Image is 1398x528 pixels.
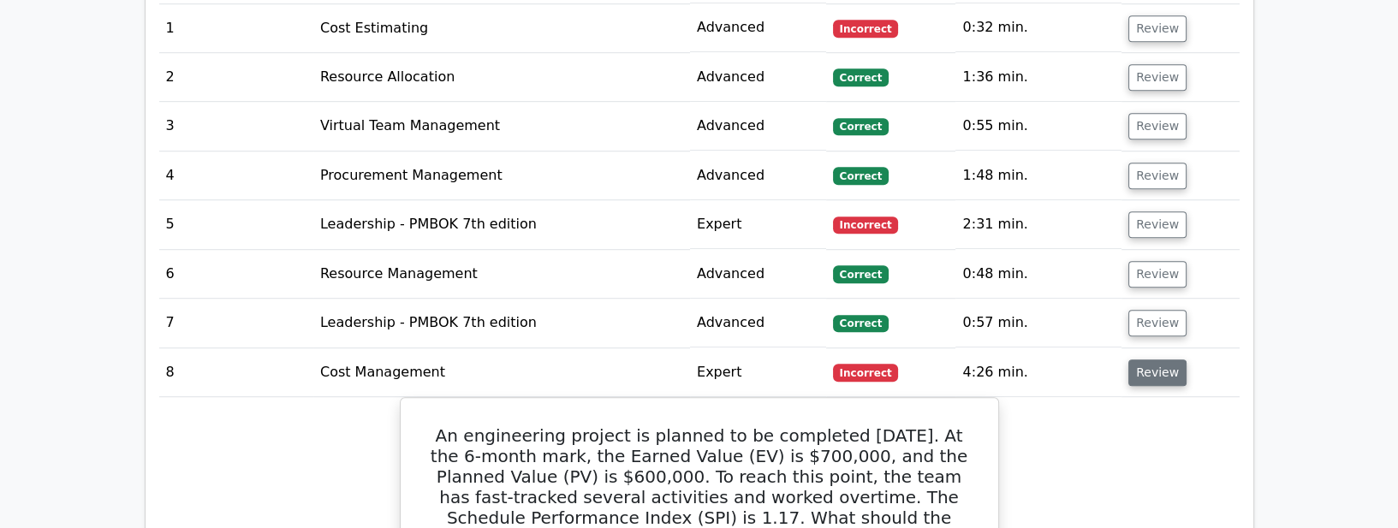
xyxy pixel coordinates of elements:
button: Review [1128,15,1187,42]
td: 8 [159,348,313,397]
td: Expert [690,200,826,249]
td: Procurement Management [313,151,690,200]
td: 7 [159,299,313,347]
td: Cost Management [313,348,690,397]
td: 4 [159,151,313,200]
button: Review [1128,310,1187,336]
button: Review [1128,211,1187,238]
span: Incorrect [833,217,899,234]
td: Advanced [690,3,826,52]
button: Review [1128,359,1187,386]
span: Correct [833,315,889,332]
td: Resource Allocation [313,53,690,102]
td: Expert [690,348,826,397]
td: Advanced [690,53,826,102]
button: Review [1128,261,1187,288]
span: Incorrect [833,20,899,37]
td: 6 [159,250,313,299]
td: 2 [159,53,313,102]
td: 0:32 min. [955,3,1121,52]
td: 0:57 min. [955,299,1121,347]
button: Review [1128,113,1187,139]
td: Advanced [690,151,826,200]
td: 5 [159,200,313,249]
td: Virtual Team Management [313,102,690,151]
button: Review [1128,163,1187,189]
td: Advanced [690,102,826,151]
td: Leadership - PMBOK 7th edition [313,299,690,347]
td: 0:55 min. [955,102,1121,151]
button: Review [1128,64,1187,91]
td: Cost Estimating [313,3,690,52]
span: Correct [833,265,889,282]
td: Leadership - PMBOK 7th edition [313,200,690,249]
span: Correct [833,118,889,135]
td: Advanced [690,299,826,347]
td: Advanced [690,250,826,299]
td: 1:36 min. [955,53,1121,102]
span: Incorrect [833,364,899,381]
td: 1 [159,3,313,52]
td: 0:48 min. [955,250,1121,299]
td: 3 [159,102,313,151]
span: Correct [833,68,889,86]
td: 2:31 min. [955,200,1121,249]
td: 1:48 min. [955,151,1121,200]
span: Correct [833,167,889,184]
td: Resource Management [313,250,690,299]
td: 4:26 min. [955,348,1121,397]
